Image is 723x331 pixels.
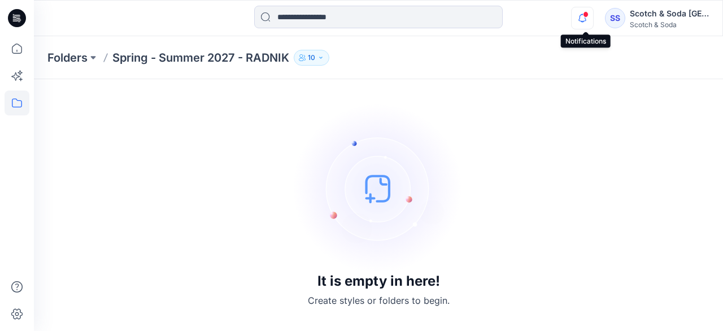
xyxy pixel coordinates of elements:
p: 10 [308,51,315,64]
h3: It is empty in here! [317,273,440,289]
button: 10 [294,50,329,66]
p: Create styles or folders to begin. [308,294,450,307]
div: SS [605,8,625,28]
div: Scotch & Soda [630,20,709,29]
img: empty-state-image.svg [294,104,463,273]
div: Scotch & Soda [GEOGRAPHIC_DATA] [630,7,709,20]
p: Spring - Summer 2027 - RADNIK [112,50,289,66]
a: Folders [47,50,88,66]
